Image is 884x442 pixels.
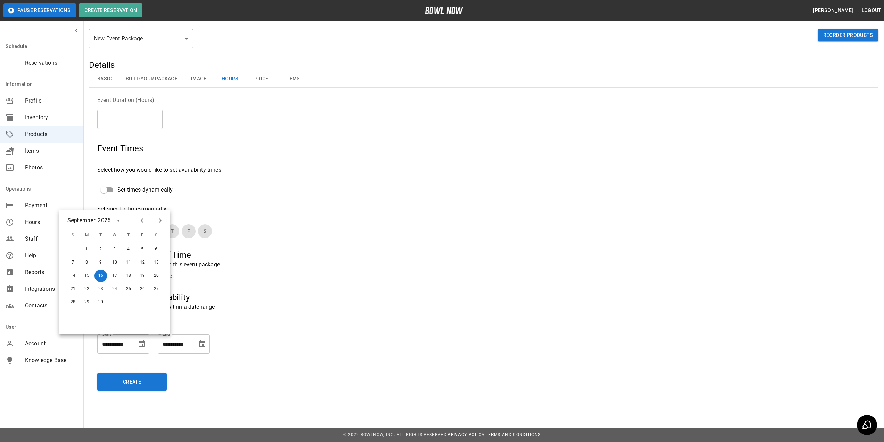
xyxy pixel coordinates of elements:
[97,165,340,175] h6: Select how you would like to set availability times:
[810,4,856,17] button: [PERSON_NAME]
[25,251,78,260] span: Help
[25,268,78,276] span: Reports
[94,256,107,269] button: Sep 9, 2025
[150,256,163,269] button: Sep 13, 2025
[89,29,193,48] div: New Event Package
[425,7,463,14] img: logo
[246,71,277,87] button: Price
[195,337,209,351] button: Choose date
[94,296,107,308] button: Sep 30, 2025
[81,283,93,295] button: Sep 22, 2025
[136,243,149,256] button: Sep 5, 2025
[343,432,448,437] span: © 2022 BowlNow, Inc. All Rights Reserved.
[67,283,79,295] button: Sep 21, 2025
[94,228,107,242] span: T
[122,243,135,256] button: Sep 4, 2025
[25,356,78,364] span: Knowledge Base
[25,339,78,348] span: Account
[113,215,124,226] button: calendar view is open, switch to year view
[81,243,93,256] button: Sep 1, 2025
[81,256,93,269] button: Sep 8, 2025
[25,163,78,172] span: Photos
[150,283,163,295] button: Sep 27, 2025
[150,243,163,256] button: Sep 6, 2025
[122,228,135,242] span: T
[94,270,107,282] button: Sep 16, 2025
[97,373,167,391] button: Create
[67,270,79,282] button: Sep 14, 2025
[67,228,79,242] span: S
[154,215,166,226] button: Next month
[136,215,148,226] button: Previous month
[135,337,149,351] button: Choose date
[136,256,149,269] button: Sep 12, 2025
[25,147,78,155] span: Items
[97,292,259,303] h5: Limit Product Availability
[89,71,878,87] div: basic tabs example
[859,4,884,17] button: Logout
[486,432,541,437] a: Terms and Conditions
[165,224,179,238] button: Thursday
[182,224,196,238] button: Friday
[277,71,308,87] button: Items
[25,285,78,293] span: Integrations
[25,97,78,105] span: Profile
[67,216,96,225] div: September
[136,270,149,282] button: Sep 19, 2025
[79,3,142,17] button: Create Reservation
[108,270,121,282] button: Sep 17, 2025
[25,113,78,122] span: Inventory
[117,186,173,194] span: Set times dynamically
[818,29,878,42] button: Reorder Products
[108,243,121,256] button: Sep 3, 2025
[108,228,121,242] span: W
[448,432,485,437] a: Privacy Policy
[81,228,93,242] span: M
[97,96,259,104] legend: Event Duration (Hours)
[136,283,149,295] button: Sep 26, 2025
[108,256,121,269] button: Sep 10, 2025
[214,71,246,87] button: Hours
[94,283,107,295] button: Sep 23, 2025
[94,243,107,256] button: Sep 2, 2025
[25,302,78,310] span: Contacts
[122,283,135,295] button: Sep 25, 2025
[81,270,93,282] button: Sep 15, 2025
[89,71,120,87] button: Basic
[97,249,259,260] h5: Set Booking Cut Off Time
[97,260,259,269] p: Stop customers from booking this event package
[67,256,79,269] button: Sep 7, 2025
[122,256,135,269] button: Sep 11, 2025
[150,228,163,242] span: S
[198,224,212,238] button: Saturday
[97,205,340,213] p: Set specific times manually
[25,235,78,243] span: Staff
[150,270,163,282] button: Sep 20, 2025
[25,218,78,226] span: Hours
[25,201,78,210] span: Payment
[120,71,183,87] button: Build Your Package
[3,3,76,17] button: Pause Reservations
[97,303,259,311] p: Restrict product availability within a date range
[67,296,79,308] button: Sep 28, 2025
[89,59,878,71] h5: Details
[98,216,110,225] div: 2025
[25,59,78,67] span: Reservations
[97,222,340,241] div: days of the week
[122,270,135,282] button: Sep 18, 2025
[25,130,78,138] span: Products
[81,296,93,308] button: Sep 29, 2025
[136,228,149,242] span: F
[183,71,214,87] button: Image
[108,283,121,295] button: Sep 24, 2025
[97,143,340,154] h5: Event Times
